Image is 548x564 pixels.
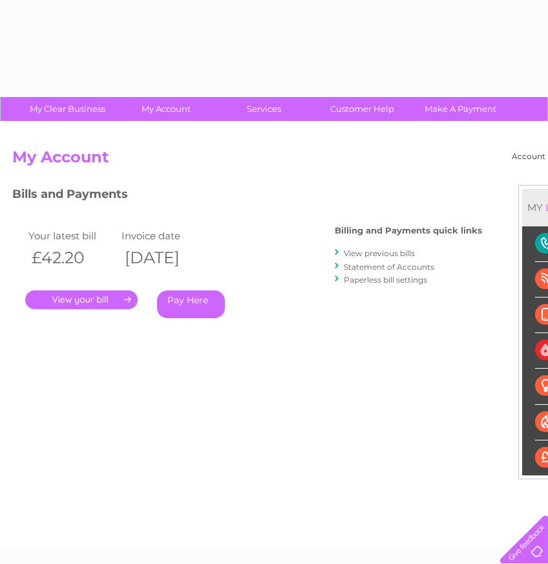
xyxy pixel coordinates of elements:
[309,97,416,121] a: Customer Help
[335,226,482,235] h4: Billing and Payments quick links
[344,248,415,258] a: View previous bills
[118,227,211,244] td: Invoice date
[25,227,118,244] td: Your latest bill
[344,275,427,285] a: Paperless bill settings
[118,244,211,271] th: [DATE]
[14,97,121,121] a: My Clear Business
[25,244,118,271] th: £42.20
[157,290,225,318] a: Pay Here
[25,290,138,309] a: .
[112,97,219,121] a: My Account
[407,97,514,121] a: Make A Payment
[12,185,482,208] h3: Bills and Payments
[344,262,434,272] a: Statement of Accounts
[211,97,317,121] a: Services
